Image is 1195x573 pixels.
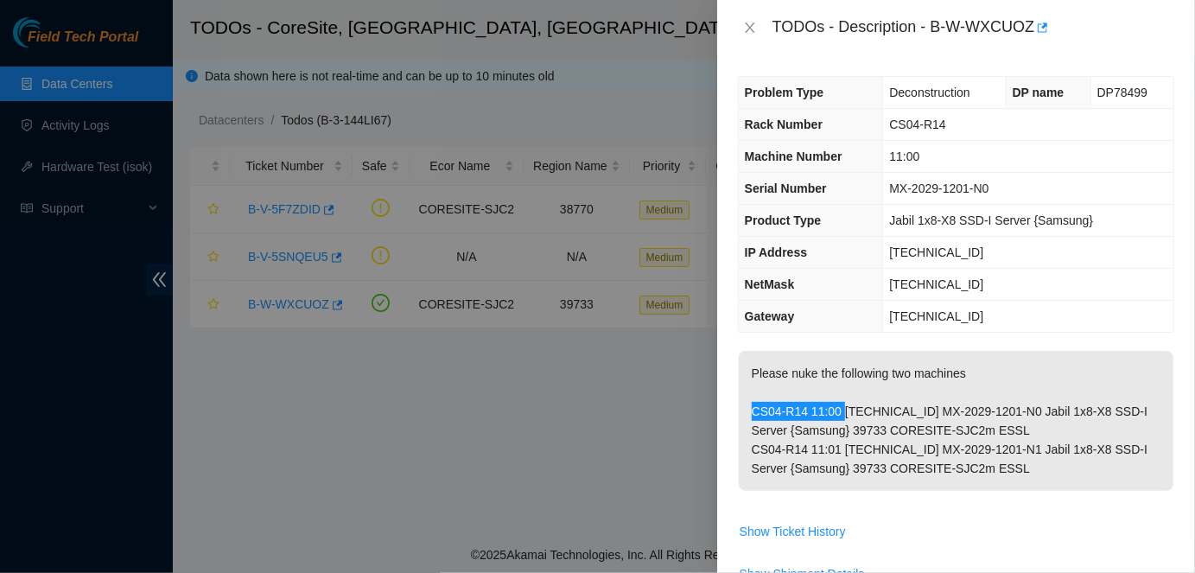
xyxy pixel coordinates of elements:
[745,277,795,291] span: NetMask
[740,522,846,541] span: Show Ticket History
[889,118,945,131] span: CS04-R14
[745,118,823,131] span: Rack Number
[745,181,827,195] span: Serial Number
[1013,86,1065,99] span: DP name
[738,20,762,36] button: Close
[745,86,824,99] span: Problem Type
[772,14,1174,41] div: TODOs - Description - B-W-WXCUOZ
[743,21,757,35] span: close
[889,213,1093,227] span: Jabil 1x8-X8 SSD-I Server {Samsung}
[745,309,795,323] span: Gateway
[739,518,847,545] button: Show Ticket History
[889,150,919,163] span: 11:00
[745,150,842,163] span: Machine Number
[739,351,1173,491] p: Please nuke the following two machines CS04-R14 11:00 [TECHNICAL_ID] MX-2029-1201-N0 Jabil 1x8-X8...
[745,213,821,227] span: Product Type
[889,245,983,259] span: [TECHNICAL_ID]
[889,86,969,99] span: Deconstruction
[1097,86,1147,99] span: DP78499
[889,181,988,195] span: MX-2029-1201-N0
[889,309,983,323] span: [TECHNICAL_ID]
[889,277,983,291] span: [TECHNICAL_ID]
[745,245,807,259] span: IP Address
